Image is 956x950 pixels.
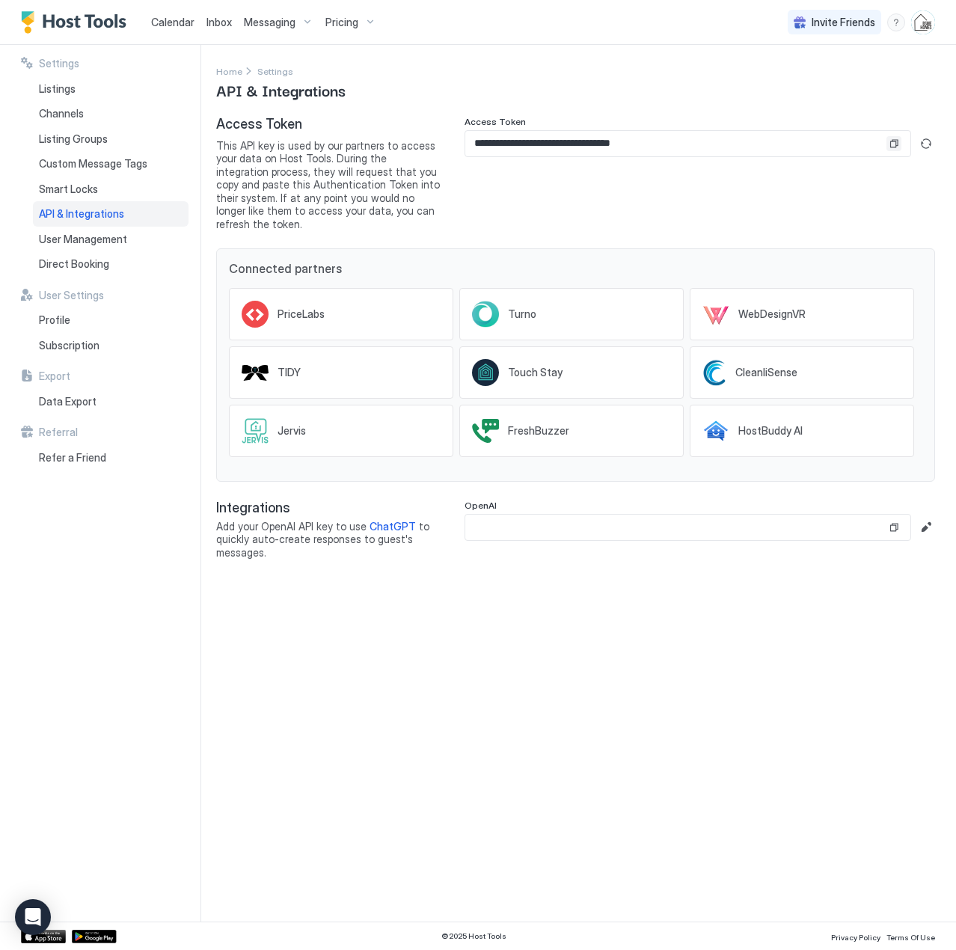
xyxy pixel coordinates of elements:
[886,136,901,151] button: Copy
[257,63,293,79] div: Breadcrumb
[441,931,506,941] span: © 2025 Host Tools
[917,135,935,153] button: Generate new token
[229,288,453,340] a: PriceLabs
[278,307,325,321] span: PriceLabs
[33,177,189,202] a: Smart Locks
[216,63,242,79] a: Home
[216,500,441,517] span: Integrations
[39,289,104,302] span: User Settings
[216,79,346,101] span: API & Integrations
[508,307,536,321] span: Turno
[206,16,232,28] span: Inbox
[690,346,914,399] a: CleanliSense
[886,933,935,942] span: Terms Of Use
[229,405,453,457] a: Jervis
[33,227,189,252] a: User Management
[886,520,901,535] button: Copy
[151,16,194,28] span: Calendar
[370,520,416,533] a: ChatGPT
[33,389,189,414] a: Data Export
[831,928,880,944] a: Privacy Policy
[151,14,194,30] a: Calendar
[738,424,803,438] span: HostBuddy AI
[15,899,51,935] div: Open Intercom Messenger
[39,233,127,246] span: User Management
[39,132,108,146] span: Listing Groups
[39,395,96,408] span: Data Export
[39,313,70,327] span: Profile
[244,16,295,29] span: Messaging
[735,366,797,379] span: CleanliSense
[887,13,905,31] div: menu
[33,101,189,126] a: Channels
[508,424,569,438] span: FreshBuzzer
[465,131,886,156] input: Input Field
[917,518,935,536] button: Edit
[690,405,914,457] a: HostBuddy AI
[278,366,301,379] span: TIDY
[216,63,242,79] div: Breadcrumb
[325,16,358,29] span: Pricing
[39,426,78,439] span: Referral
[459,405,684,457] a: FreshBuzzer
[465,500,497,511] span: OpenAI
[21,11,133,34] a: Host Tools Logo
[459,288,684,340] a: Turno
[33,151,189,177] a: Custom Message Tags
[911,10,935,34] div: User profile
[216,116,441,133] span: Access Token
[831,933,880,942] span: Privacy Policy
[39,257,109,271] span: Direct Booking
[459,346,684,399] a: Touch Stay
[690,288,914,340] a: WebDesignVR
[39,451,106,465] span: Refer a Friend
[257,63,293,79] a: Settings
[33,126,189,152] a: Listing Groups
[39,57,79,70] span: Settings
[229,261,922,276] span: Connected partners
[465,515,886,540] input: Input Field
[39,157,147,171] span: Custom Message Tags
[812,16,875,29] span: Invite Friends
[216,139,441,231] span: This API key is used by our partners to access your data on Host Tools. During the integration pr...
[33,307,189,333] a: Profile
[33,251,189,277] a: Direct Booking
[39,183,98,196] span: Smart Locks
[465,116,526,127] span: Access Token
[33,76,189,102] a: Listings
[229,346,453,399] a: TIDY
[33,201,189,227] a: API & Integrations
[216,66,242,77] span: Home
[257,66,293,77] span: Settings
[72,930,117,943] a: Google Play Store
[39,82,76,96] span: Listings
[39,370,70,383] span: Export
[21,930,66,943] a: App Store
[508,366,563,379] span: Touch Stay
[216,520,441,560] span: Add your OpenAI API key to use to quickly auto-create responses to guest's messages.
[33,445,189,471] a: Refer a Friend
[206,14,232,30] a: Inbox
[886,928,935,944] a: Terms Of Use
[39,107,84,120] span: Channels
[39,339,99,352] span: Subscription
[39,207,124,221] span: API & Integrations
[278,424,306,438] span: Jervis
[738,307,806,321] span: WebDesignVR
[33,333,189,358] a: Subscription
